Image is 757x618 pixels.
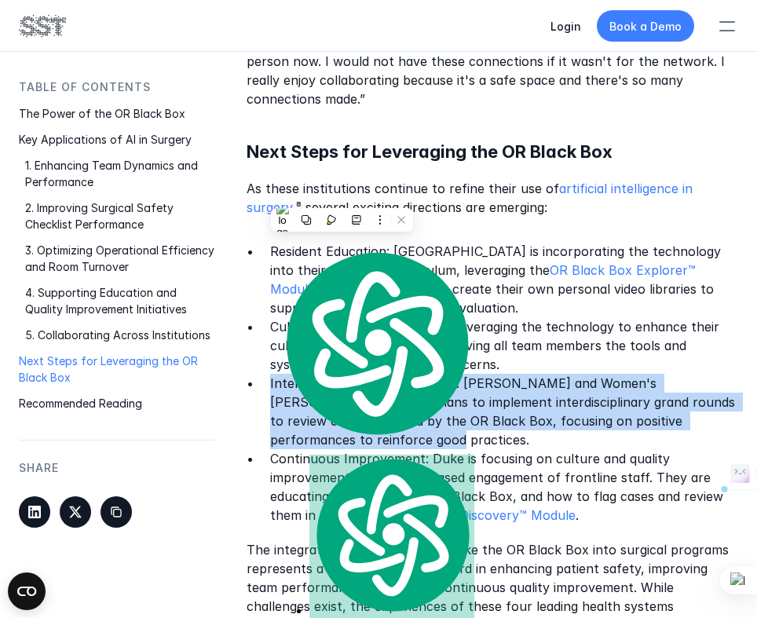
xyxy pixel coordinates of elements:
p: Key Applications of AI in Surgery [19,131,215,148]
p: 4. Supporting Education and Quality Improvement Initiatives [25,284,215,317]
p: Continuous Improvement: Duke is focusing on culture and quality improvement through increased eng... [270,449,738,525]
img: logo.svg [278,247,474,439]
p: As these institutions continue to refine their use of ,⁸ several exciting directions are emerging: [247,179,738,217]
p: SHARE [19,459,59,477]
p: The Power of the OR Black Box [19,105,215,122]
p: Resident Education: [GEOGRAPHIC_DATA] is incorporating the technology into their residency curric... [270,242,738,317]
img: logo.svg [309,455,474,616]
img: SST logo [19,13,66,39]
p: Next Steps for Leveraging the OR Black Box [19,353,215,386]
h5: Next Steps for Leveraging the OR Black Box [247,140,738,164]
p: 5. Collaborating Across Institutions [25,327,215,343]
p: Book a Demo [609,18,682,35]
p: Recommended Reading [19,395,215,411]
a: Book a Demo [597,10,694,42]
p: 1. Enhancing Team Dynamics and Performance [25,157,215,190]
button: Open CMP widget [8,572,46,610]
p: 3. Optimizing Operational Efficiency and Room Turnover [25,242,215,275]
a: Login [550,20,581,33]
p: Table of Contents [19,79,151,96]
p: Interdisciplinary Grand Rounds: [PERSON_NAME] and Women's [PERSON_NAME] Hospital plans to impleme... [270,374,738,449]
p: Culture of Safety: Stanford is leveraging the technology to enhance their culture of safety, focu... [270,317,738,374]
p: 2. Improving Surgical Safety Checklist Performance [25,199,215,232]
